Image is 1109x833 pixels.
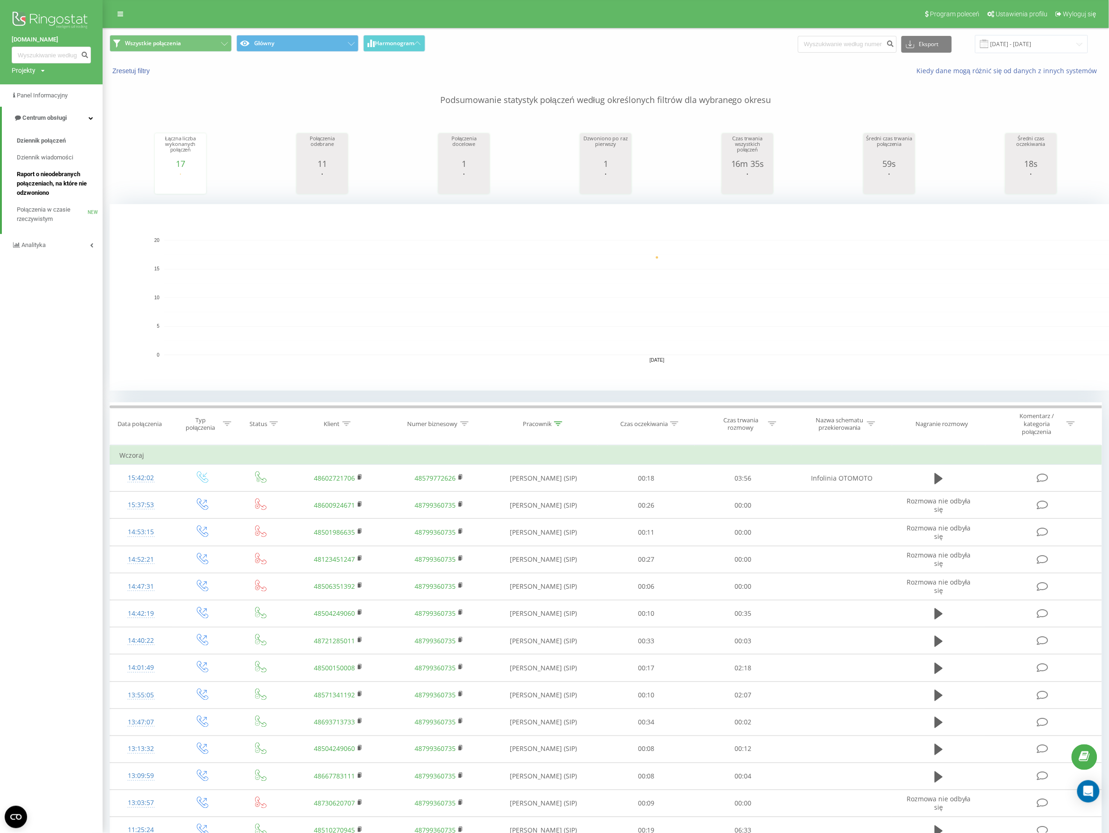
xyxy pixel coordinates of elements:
a: Dziennik połączeń [17,132,103,149]
a: Raport o nieodebranych połączeniach, na które nie odzwoniono [17,166,103,201]
td: [PERSON_NAME] (SIP) [490,709,598,736]
div: Czas oczekiwania [620,420,668,428]
span: Raport o nieodebranych połączeniach, na które nie odzwoniono [17,170,98,198]
td: 00:00 [695,790,792,817]
td: [PERSON_NAME] (SIP) [490,492,598,519]
td: [PERSON_NAME] (SIP) [490,682,598,709]
td: 00:03 [695,627,792,654]
td: [PERSON_NAME] (SIP) [490,763,598,790]
div: Numer biznesowy [408,420,458,428]
td: 00:00 [695,573,792,600]
a: 48799360735 [415,717,456,726]
div: Status [250,420,267,428]
span: Rozmowa nie odbyła się [907,795,971,812]
div: Czas trwania rozmowy [716,416,766,432]
td: 00:08 [598,763,695,790]
a: Centrum obsługi [2,107,103,129]
div: 15:37:53 [119,496,162,514]
span: Rozmowa nie odbyła się [907,523,971,541]
td: 00:02 [695,709,792,736]
svg: A chart. [724,168,771,196]
div: A chart. [299,168,346,196]
span: Analityka [21,241,46,248]
td: 00:00 [695,492,792,519]
text: 0 [157,352,159,358]
td: 00:06 [598,573,695,600]
text: 15 [154,267,160,272]
td: 00:08 [598,736,695,763]
td: 00:12 [695,736,792,763]
a: 48123451247 [314,555,355,564]
a: 48571341192 [314,690,355,699]
td: 00:34 [598,709,695,736]
a: 48602721706 [314,474,355,482]
div: Nazwa schematu przekierowania [815,416,865,432]
td: 00:27 [598,546,695,573]
td: [PERSON_NAME] (SIP) [490,465,598,492]
div: Data połączenia [118,420,162,428]
div: 17 [157,159,204,168]
div: 13:03:57 [119,794,162,812]
span: Wszystkie połączenia [125,40,181,47]
div: 14:42:19 [119,605,162,623]
span: Rozmowa nie odbyła się [907,496,971,514]
button: Wszystkie połączenia [110,35,232,52]
div: Typ połączenia [180,416,221,432]
button: Zresetuj filtry [110,67,154,75]
a: 48799360735 [415,744,456,753]
div: Połączenia odebrane [299,136,346,159]
td: [PERSON_NAME] (SIP) [490,627,598,654]
a: 48799360735 [415,663,456,672]
div: Średni czas oczekiwania [1008,136,1054,159]
div: Klient [324,420,340,428]
img: Ringostat logo [12,9,91,33]
span: Rozmowa nie odbyła się [907,551,971,568]
td: [PERSON_NAME] (SIP) [490,573,598,600]
div: 1 [441,159,487,168]
span: Centrum obsługi [22,114,67,121]
div: Komentarz / kategoria połączenia [1010,412,1064,436]
div: Połączenia docelowe [441,136,487,159]
button: Główny [236,35,359,52]
td: [PERSON_NAME] (SIP) [490,519,598,546]
a: 48799360735 [415,690,456,699]
a: 48500150008 [314,663,355,672]
div: 14:53:15 [119,523,162,541]
a: 48799360735 [415,799,456,808]
a: 48693713733 [314,717,355,726]
td: 00:00 [695,519,792,546]
text: [DATE] [650,358,665,363]
td: [PERSON_NAME] (SIP) [490,546,598,573]
a: 48730620707 [314,799,355,808]
div: 1 [582,159,629,168]
div: Średni czas trwania połączenia [866,136,913,159]
a: 48504249060 [314,744,355,753]
div: 14:01:49 [119,659,162,677]
div: A chart. [1008,168,1054,196]
td: Infolinia OTOMOTO [791,465,892,492]
span: Połączenia w czasie rzeczywistym [17,205,88,224]
a: 48504249060 [314,609,355,618]
div: A chart. [157,168,204,196]
div: Łączna liczba wykonanych połączeń [157,136,204,159]
div: Open Intercom Messenger [1077,780,1100,803]
div: Dzwoniono po raz pierwszy [582,136,629,159]
input: Wyszukiwanie według numeru [798,36,897,53]
a: 48506351392 [314,582,355,591]
td: [PERSON_NAME] (SIP) [490,790,598,817]
div: A chart. [582,168,629,196]
a: 48799360735 [415,582,456,591]
td: Wczoraj [110,446,1102,465]
td: 00:18 [598,465,695,492]
div: 18s [1008,159,1054,168]
span: Dziennik połączeń [17,136,66,145]
a: 48799360735 [415,528,456,537]
div: 15:42:02 [119,469,162,487]
div: 59s [866,159,913,168]
div: 14:52:21 [119,551,162,569]
div: 14:47:31 [119,578,162,596]
td: [PERSON_NAME] (SIP) [490,654,598,682]
text: 10 [154,295,160,300]
svg: A chart. [441,168,487,196]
